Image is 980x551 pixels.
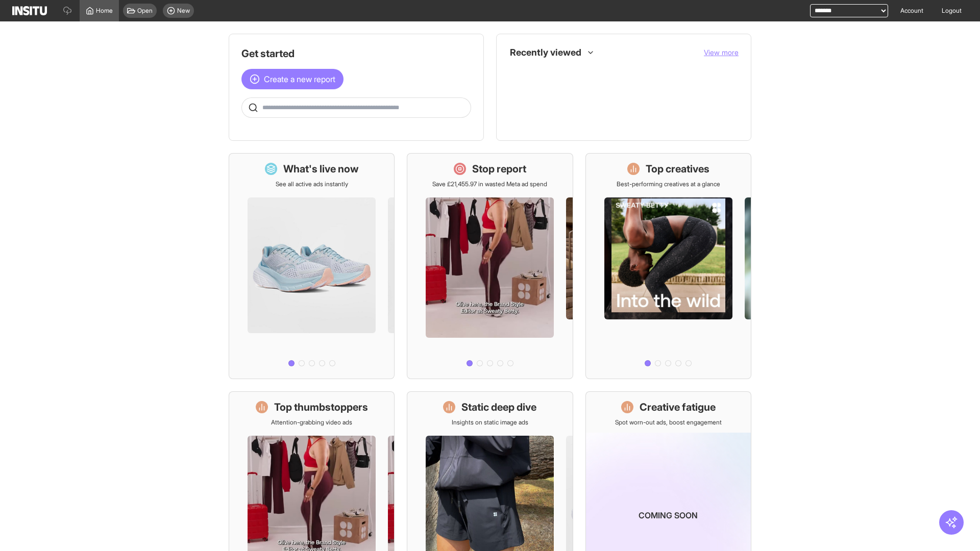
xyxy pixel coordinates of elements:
p: Attention-grabbing video ads [271,418,352,427]
span: View more [704,48,739,57]
p: Insights on static image ads [452,418,528,427]
p: Save £21,455.97 in wasted Meta ad spend [432,180,547,188]
h1: Get started [241,46,471,61]
span: Home [96,7,113,15]
a: What's live nowSee all active ads instantly [229,153,395,379]
h1: Top creatives [646,162,709,176]
img: Logo [12,6,47,15]
a: Stop reportSave £21,455.97 in wasted Meta ad spend [407,153,573,379]
a: Top creativesBest-performing creatives at a glance [585,153,751,379]
h1: Static deep dive [461,400,536,414]
h1: Top thumbstoppers [274,400,368,414]
span: Open [137,7,153,15]
p: See all active ads instantly [276,180,348,188]
span: New [177,7,190,15]
button: Create a new report [241,69,344,89]
span: Create a new report [264,73,335,85]
h1: What's live now [283,162,359,176]
button: View more [704,47,739,58]
h1: Stop report [472,162,526,176]
p: Best-performing creatives at a glance [617,180,720,188]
